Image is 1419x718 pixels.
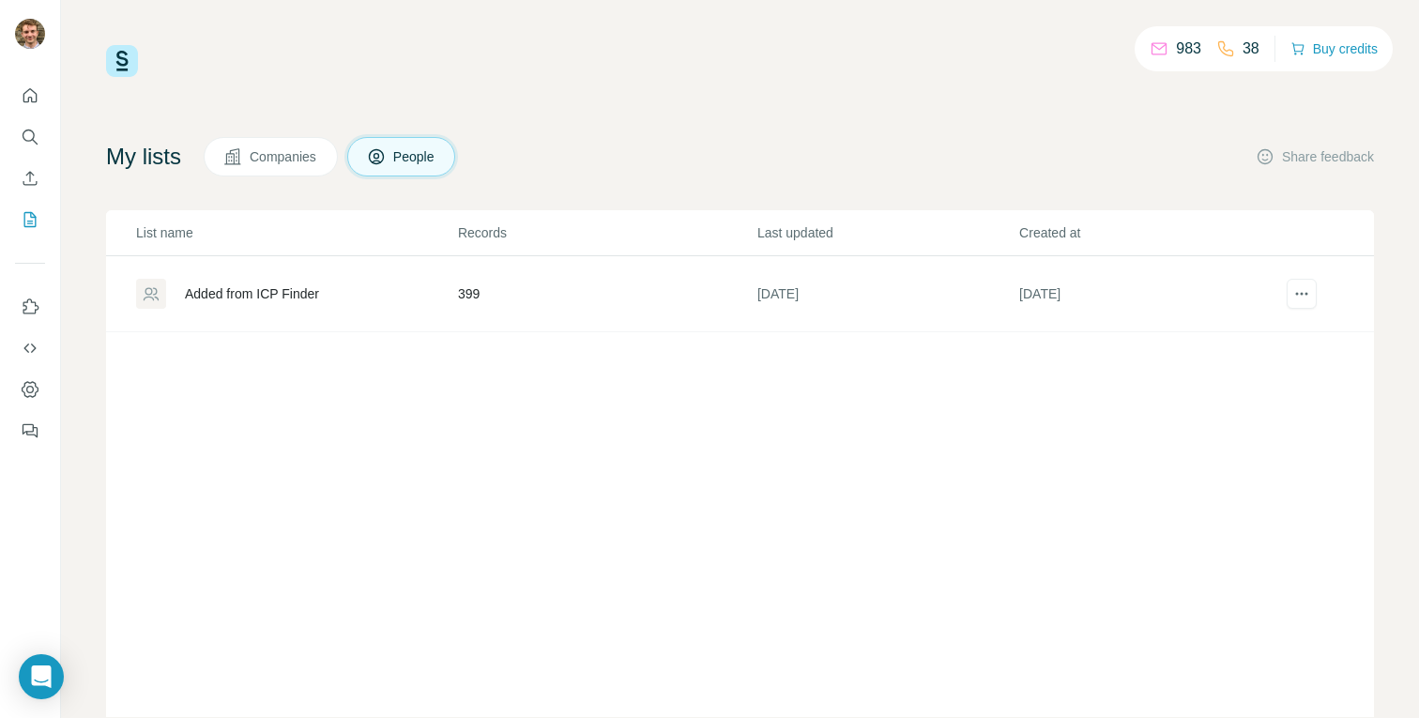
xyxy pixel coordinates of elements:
[15,161,45,195] button: Enrich CSV
[756,256,1018,332] td: [DATE]
[1176,38,1201,60] p: 983
[15,414,45,448] button: Feedback
[15,79,45,113] button: Quick start
[106,142,181,172] h4: My lists
[393,147,436,166] span: People
[1019,223,1279,242] p: Created at
[15,203,45,237] button: My lists
[15,19,45,49] img: Avatar
[1287,279,1317,309] button: actions
[250,147,318,166] span: Companies
[136,223,456,242] p: List name
[19,654,64,699] div: Open Intercom Messenger
[15,331,45,365] button: Use Surfe API
[1018,256,1280,332] td: [DATE]
[106,45,138,77] img: Surfe Logo
[1256,147,1374,166] button: Share feedback
[185,284,319,303] div: Added from ICP Finder
[757,223,1017,242] p: Last updated
[15,120,45,154] button: Search
[15,373,45,406] button: Dashboard
[15,290,45,324] button: Use Surfe on LinkedIn
[458,223,755,242] p: Records
[457,256,756,332] td: 399
[1243,38,1259,60] p: 38
[1290,36,1378,62] button: Buy credits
